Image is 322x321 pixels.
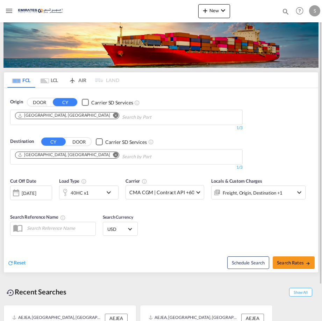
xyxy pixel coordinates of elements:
md-icon: icon-magnify [282,8,289,15]
div: Jebel Ali, AEJEA [17,112,110,118]
md-icon: icon-chevron-down [105,188,116,197]
button: DOOR [27,99,52,107]
md-tab-item: AIR [63,72,91,88]
span: CMA CGM | Contract API +60 [129,189,194,196]
span: Search Rates [277,260,310,265]
div: Carrier SD Services [105,139,147,146]
div: Carrier SD Services [91,99,133,106]
button: Remove [108,112,119,119]
div: 1/3 [10,125,243,131]
button: icon-plus 400-fgNewicon-chevron-down [198,4,230,18]
div: Help [294,5,309,17]
span: Reset [14,260,26,265]
span: New [201,8,227,13]
span: Show All [289,288,312,297]
md-icon: icon-plus 400-fg [201,6,209,15]
input: Search Reference Name [23,223,95,233]
md-select: Select Currency: $ USDUnited States Dollar [107,224,134,234]
img: c67187802a5a11ec94275b5db69a26e6.png [18,3,65,19]
span: Search Currency [103,214,133,220]
img: LCL+%26+FCL+BACKGROUND.png [3,22,319,68]
md-icon: Your search will be saved by the below given name [60,215,66,220]
div: [DATE] [10,185,52,200]
md-chips-wrap: Chips container. Use arrow keys to select chips. [14,149,191,162]
md-icon: The selected Trucker/Carrierwill be displayed in the rate results If the rates are from another f... [142,178,147,184]
md-icon: icon-information-outline [81,178,87,184]
md-icon: icon-refresh [7,260,14,266]
div: 40HC x1 [71,188,89,198]
div: S [309,5,320,16]
button: Note: By default Schedule search will only considerorigin ports, destination ports and cut off da... [227,256,269,269]
span: Origin [10,99,23,105]
button: DOOR [67,138,91,146]
md-tab-item: FCL [7,72,35,88]
md-icon: icon-chevron-down [219,6,227,15]
div: 1/3 [10,165,243,170]
md-pagination-wrapper: Use the left and right arrow keys to navigate between tabs [7,72,119,88]
div: [DATE] [22,190,36,196]
div: icon-magnify [282,8,289,18]
button: CY [41,138,66,146]
div: 40HC x1icon-chevron-down [59,185,119,199]
span: Search Reference Name [10,214,66,220]
md-icon: icon-chevron-down [295,188,303,197]
div: Press delete to remove this chip. [17,112,111,118]
md-datepicker: Select [10,199,15,209]
span: Carrier [126,178,147,184]
md-checkbox: Checkbox No Ink [96,138,147,145]
button: Toggle Mobile Navigation [2,4,16,18]
span: Load Type [59,178,87,184]
div: OriginDOOR CY Checkbox No InkUnchecked: Search for CY (Container Yard) services for all selected ... [4,88,318,272]
div: Recent Searches [3,284,69,300]
md-chips-wrap: Chips container. Use arrow keys to select chips. [14,110,191,123]
button: CY [53,98,77,106]
md-tab-item: LCL [35,72,63,88]
md-icon: icon-arrow-right [306,261,310,266]
md-icon: Unchecked: Search for CY (Container Yard) services for all selected carriers.Checked : Search for... [148,139,154,145]
div: icon-refreshReset [7,259,26,267]
div: Freetown, SLFNA [17,152,110,158]
span: Help [294,5,306,17]
input: Chips input. [122,112,188,123]
input: Chips input. [122,151,188,162]
div: Freight Origin Destination Factory Stuffing [223,188,282,198]
button: Remove [108,152,119,159]
span: Locals & Custom Charges [211,178,262,184]
md-icon: icon-airplane [68,76,77,81]
md-checkbox: Checkbox No Ink [82,99,133,106]
span: Cut Off Date [10,178,36,184]
button: Search Ratesicon-arrow-right [273,256,315,269]
md-icon: Unchecked: Search for CY (Container Yard) services for all selected carriers.Checked : Search for... [134,100,140,105]
md-icon: icon-backup-restore [6,289,15,297]
span: Destination [10,138,34,145]
div: Press delete to remove this chip. [17,152,111,158]
div: Freight Origin Destination Factory Stuffingicon-chevron-down [211,185,306,199]
span: USD [107,226,127,232]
